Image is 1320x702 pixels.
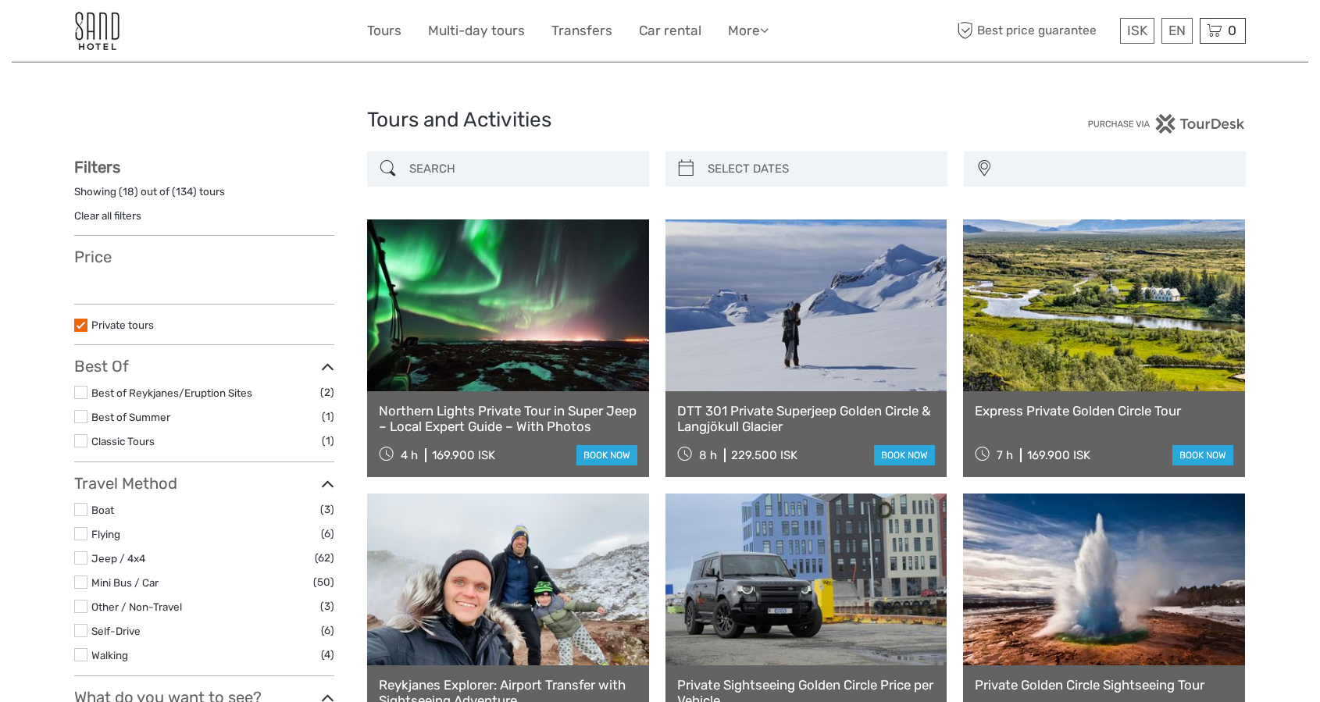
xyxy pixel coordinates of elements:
[91,504,114,516] a: Boat
[91,649,128,661] a: Walking
[576,445,637,465] a: book now
[91,435,155,447] a: Classic Tours
[91,576,159,589] a: Mini Bus / Car
[91,552,145,565] a: Jeep / 4x4
[677,403,936,435] a: DTT 301 Private Superjeep Golden Circle & Langjökull Glacier
[367,20,401,42] a: Tours
[74,209,141,222] a: Clear all filters
[551,20,612,42] a: Transfers
[701,155,940,183] input: SELECT DATES
[699,448,717,462] span: 8 h
[315,549,334,567] span: (62)
[91,600,182,613] a: Other / Non-Travel
[1027,448,1090,462] div: 169.900 ISK
[91,319,154,331] a: Private tours
[313,573,334,591] span: (50)
[320,597,334,615] span: (3)
[403,155,641,183] input: SEARCH
[874,445,935,465] a: book now
[91,387,252,399] a: Best of Reykjanes/Eruption Sites
[74,184,334,208] div: Showing ( ) out of ( ) tours
[176,184,193,199] label: 134
[1225,23,1239,38] span: 0
[367,108,953,133] h1: Tours and Activities
[432,448,495,462] div: 169.900 ISK
[1172,445,1233,465] a: book now
[1087,114,1246,134] img: PurchaseViaTourDesk.png
[379,403,637,435] a: Northern Lights Private Tour in Super Jeep – Local Expert Guide – With Photos
[997,448,1013,462] span: 7 h
[953,18,1116,44] span: Best price guarantee
[975,403,1233,419] a: Express Private Golden Circle Tour
[321,622,334,640] span: (6)
[74,357,334,376] h3: Best Of
[1127,23,1147,38] span: ISK
[1161,18,1193,44] div: EN
[321,646,334,664] span: (4)
[321,525,334,543] span: (6)
[74,12,120,50] img: 186-9edf1c15-b972-4976-af38-d04df2434085_logo_small.jpg
[91,528,120,540] a: Flying
[91,411,170,423] a: Best of Summer
[74,474,334,493] h3: Travel Method
[975,677,1233,693] a: Private Golden Circle Sightseeing Tour
[320,383,334,401] span: (2)
[74,158,120,176] strong: Filters
[639,20,701,42] a: Car rental
[320,501,334,518] span: (3)
[322,408,334,426] span: (1)
[728,20,769,42] a: More
[322,432,334,450] span: (1)
[123,184,134,199] label: 18
[428,20,525,42] a: Multi-day tours
[74,248,334,266] h3: Price
[91,625,141,637] a: Self-Drive
[401,448,418,462] span: 4 h
[731,448,797,462] div: 229.500 ISK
